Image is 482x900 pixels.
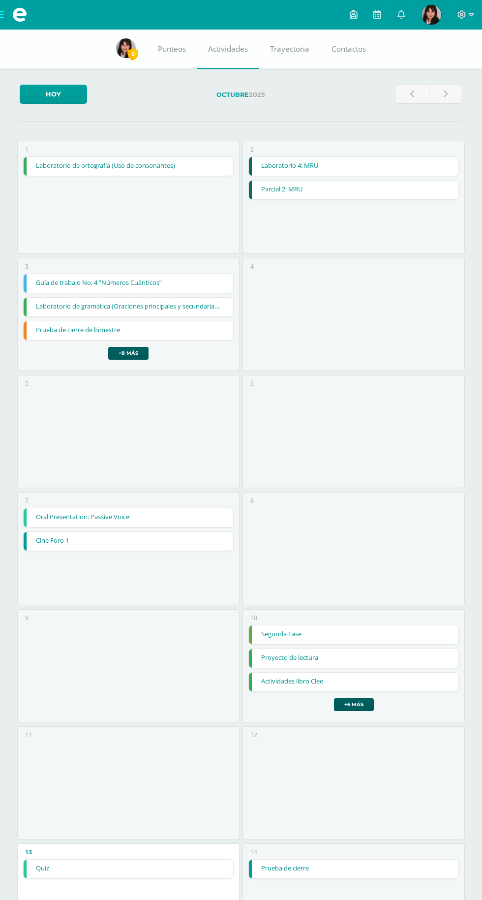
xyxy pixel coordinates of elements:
div: Quiz | Tarea [23,859,233,879]
a: Segunda Fase [249,625,458,644]
div: 10 [250,614,257,622]
img: 3c2c4356b1b5b9a5dd6a6853eb8331e8.png [422,5,441,25]
span: Punteos [158,44,186,54]
a: Prueba de cierre de bimestre [24,321,233,340]
div: Prueba de cierre de bimestre | Tarea [23,321,233,341]
a: Actividades [197,30,259,69]
a: Parcial 2: MRU [249,181,458,199]
a: Laboratorio 4: MRU [249,157,458,176]
div: Prueba de cierre | Tarea [248,859,458,879]
a: Prueba de cierre [249,860,458,878]
a: Trayectoria [259,30,321,69]
div: Guía de trabajo No. 4 “Números Cuánticos” | Tarea [23,274,233,293]
div: Actividades libro Clee | Tarea [248,672,458,692]
strong: Octubre [216,91,249,98]
div: Parcial 2: MRU | Tarea [248,180,458,200]
div: 3 [25,262,29,271]
div: Segunda Fase | Tarea [248,625,458,645]
a: Laboratorio de gramática (Oraciones principales y secundarias, concordancia gramatical) [24,298,233,316]
a: Guía de trabajo No. 4 “Números Cuánticos” [24,274,233,293]
div: 13 [25,848,32,856]
div: Laboratorio 4: MRU | Tarea [248,156,458,176]
a: Hoy [20,85,87,104]
a: Contactos [321,30,377,69]
div: 7 [25,497,29,505]
img: 3c2c4356b1b5b9a5dd6a6853eb8331e8.png [116,38,136,58]
div: 14 [250,848,257,856]
a: Punteos [147,30,197,69]
div: Laboratorio de gramática (Oraciones principales y secundarias, concordancia gramatical) | Tarea [23,297,233,317]
div: 4 [250,262,254,271]
a: Quiz [24,860,233,878]
div: 11 [25,731,32,739]
div: Proyecto de lectura | Tarea [248,649,458,668]
div: 6 [250,379,254,388]
div: Laboratorio de ortografía (Uso de consonantes) | Tarea [23,156,233,176]
div: 9 [25,614,29,622]
div: 5 [25,379,29,388]
label: 2025 [95,85,388,105]
a: Proyecto de lectura [249,649,458,668]
div: Cine Foro 1 | Tarea [23,531,233,551]
span: 0 [127,48,138,60]
div: 1 [25,145,29,154]
a: +8 más [108,347,149,360]
span: Contactos [331,44,366,54]
a: Actividades libro Clee [249,673,458,691]
a: Laboratorio de ortografía (Uso de consonantes) [24,157,233,176]
div: 8 [250,497,254,505]
div: 12 [250,731,257,739]
a: Oral Presentation: Passive Voice [24,508,233,527]
div: Oral Presentation: Passive Voice | Tarea [23,508,233,528]
a: Cine Foro 1 [24,532,233,551]
div: 2 [250,145,254,154]
span: Actividades [208,44,248,54]
a: +6 más [334,698,374,711]
span: Trayectoria [270,44,309,54]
